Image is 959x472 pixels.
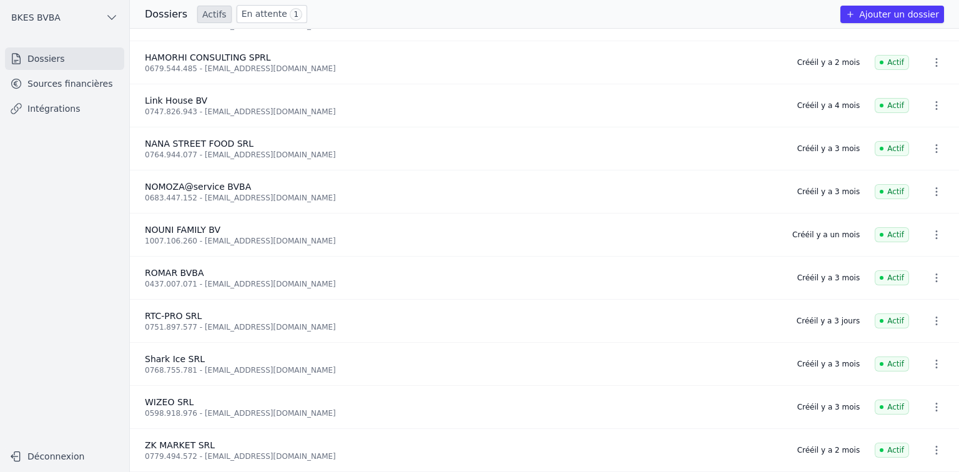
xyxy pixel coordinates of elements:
a: Sources financières [5,72,124,95]
div: Créé il y a 3 mois [797,402,860,412]
span: Shark Ice SRL [145,354,205,364]
div: 0779.494.572 - [EMAIL_ADDRESS][DOMAIN_NAME] [145,451,782,461]
span: NOUNI FAMILY BV [145,225,220,235]
a: En attente 1 [237,5,307,23]
span: Actif [875,184,909,199]
div: 1007.106.260 - [EMAIL_ADDRESS][DOMAIN_NAME] [145,236,777,246]
div: Créé il y a 3 jours [797,316,860,326]
div: 0437.007.071 - [EMAIL_ADDRESS][DOMAIN_NAME] [145,279,782,289]
a: Dossiers [5,47,124,70]
span: ROMAR BVBA [145,268,204,278]
button: Ajouter un dossier [840,6,944,23]
span: Actif [875,55,909,70]
div: 0768.755.781 - [EMAIL_ADDRESS][DOMAIN_NAME] [145,365,782,375]
div: Créé il y a 3 mois [797,187,860,197]
span: Actif [875,98,909,113]
span: BKES BVBA [11,11,61,24]
button: BKES BVBA [5,7,124,27]
div: Créé il y a 3 mois [797,273,860,283]
span: RTC-PRO SRL [145,311,202,321]
div: Créé il y a 4 mois [797,101,860,111]
div: Créé il y a un mois [792,230,860,240]
div: 0747.826.943 - [EMAIL_ADDRESS][DOMAIN_NAME] [145,107,782,117]
span: Actif [875,227,909,242]
span: ZK MARKET SRL [145,440,215,450]
div: 0598.918.976 - [EMAIL_ADDRESS][DOMAIN_NAME] [145,408,782,418]
span: NANA STREET FOOD SRL [145,139,253,149]
div: 0751.897.577 - [EMAIL_ADDRESS][DOMAIN_NAME] [145,322,782,332]
span: Actif [875,400,909,415]
h3: Dossiers [145,7,187,22]
div: 0683.447.152 - [EMAIL_ADDRESS][DOMAIN_NAME] [145,193,782,203]
span: Actif [875,313,909,328]
div: Créé il y a 3 mois [797,359,860,369]
a: Intégrations [5,97,124,120]
span: NOMOZA@service BVBA [145,182,251,192]
span: HAMORHI CONSULTING SPRL [145,52,271,62]
a: Actifs [197,6,232,23]
div: Créé il y a 2 mois [797,57,860,67]
span: WIZEO SRL [145,397,194,407]
div: Créé il y a 3 mois [797,144,860,154]
span: Actif [875,141,909,156]
span: Link House BV [145,96,207,106]
span: 1 [290,8,302,21]
button: Déconnexion [5,446,124,466]
span: Actif [875,270,909,285]
span: Actif [875,443,909,458]
div: 0679.544.485 - [EMAIL_ADDRESS][DOMAIN_NAME] [145,64,782,74]
span: Actif [875,356,909,371]
div: 0764.944.077 - [EMAIL_ADDRESS][DOMAIN_NAME] [145,150,782,160]
div: Créé il y a 2 mois [797,445,860,455]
